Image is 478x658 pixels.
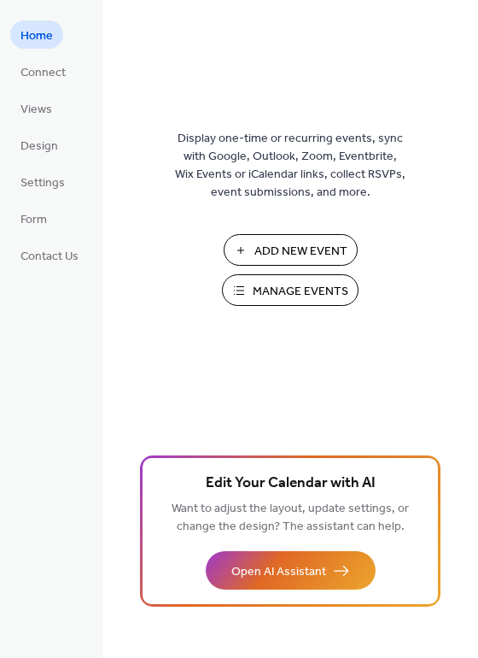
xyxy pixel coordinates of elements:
span: Open AI Assistant [231,563,326,581]
span: Views [20,101,52,119]
a: Views [10,94,62,122]
button: Add New Event [224,234,358,266]
span: Design [20,138,58,156]
span: Edit Your Calendar with AI [206,472,376,496]
span: Want to adjust the layout, update settings, or change the design? The assistant can help. [172,497,409,538]
span: Contact Us [20,248,79,266]
span: Add New Event [254,243,347,261]
a: Form [10,204,57,232]
span: Home [20,27,53,45]
a: Design [10,131,68,159]
span: Connect [20,64,66,82]
button: Manage Events [222,274,358,306]
a: Home [10,21,63,49]
span: Form [20,211,47,229]
button: Open AI Assistant [206,551,376,590]
a: Connect [10,57,76,85]
span: Manage Events [253,283,348,301]
span: Display one-time or recurring events, sync with Google, Outlook, Zoom, Eventbrite, Wix Events or ... [175,130,405,202]
span: Settings [20,174,65,192]
a: Settings [10,167,75,196]
a: Contact Us [10,241,89,269]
